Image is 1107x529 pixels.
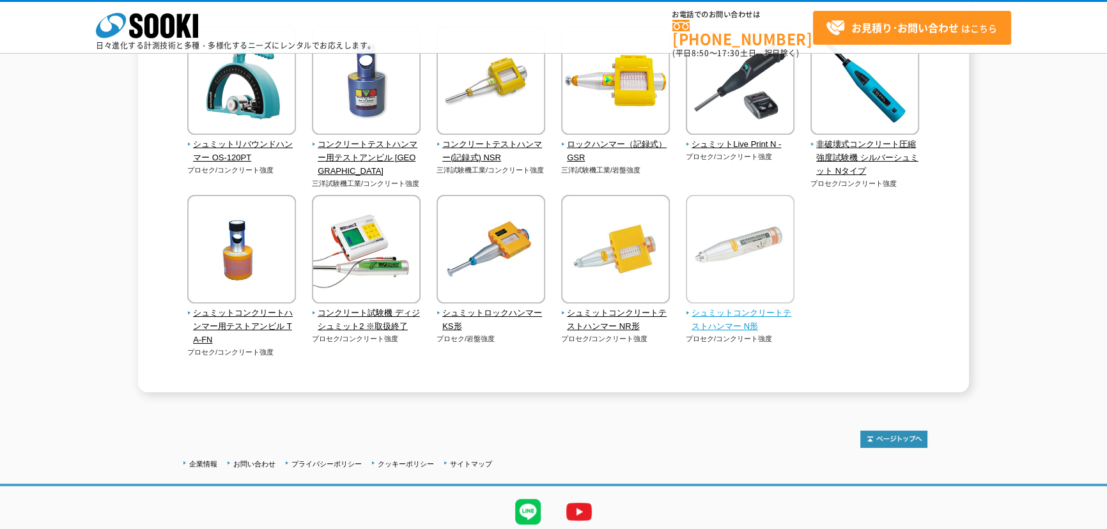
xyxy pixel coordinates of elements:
img: シュミットLive Print N - [686,26,794,138]
p: プロセク/コンクリート強度 [686,333,795,344]
span: シュミットコンクリートテストハンマー NR形 [561,307,670,333]
a: ロックハンマー（記録式） GSR [561,126,670,164]
a: 企業情報 [189,460,217,468]
p: プロセク/コンクリート強度 [187,165,297,176]
p: 日々進化する計測技術と多種・多様化するニーズにレンタルでお応えします。 [96,42,376,49]
a: シュミットコンクリートテストハンマー N形 [686,295,795,333]
p: プロセク/コンクリート強度 [187,347,297,358]
img: シュミットコンクリートテストハンマー NR形 [561,195,670,307]
img: コンクリート試験機 ディジシュミット2 ※取扱終了 [312,195,421,307]
span: コンクリートテストハンマー用テストアンビル [GEOGRAPHIC_DATA] [312,138,421,178]
span: コンクリート試験機 ディジシュミット2 ※取扱終了 [312,307,421,333]
img: シュミットリバウンドハンマー OS-120PT [187,26,296,138]
p: プロセク/コンクリート強度 [810,178,920,189]
p: プロセク/岩盤強度 [437,333,546,344]
a: [PHONE_NUMBER] [672,20,813,46]
span: (平日 ～ 土日、祝日除く) [672,47,799,59]
img: コンクリートテストハンマー用テストアンビル CA [312,26,421,138]
span: お電話でのお問い合わせは [672,11,813,19]
img: トップページへ [860,431,927,448]
span: 非破壊式コンクリート圧縮強度試験機 シルバーシュミット Nタイプ [810,138,920,178]
span: シュミットLive Print N - [686,138,795,151]
img: シュミットロックハンマー KS形 [437,195,545,307]
span: コンクリートテストハンマー(記録式) NSR [437,138,546,165]
a: 非破壊式コンクリート圧縮強度試験機 シルバーシュミット Nタイプ [810,126,920,178]
a: お見積り･お問い合わせはこちら [813,11,1011,45]
p: 三洋試験機工業/コンクリート強度 [437,165,546,176]
a: シュミットLive Print N - [686,126,795,151]
p: プロセク/コンクリート強度 [312,333,421,344]
img: コンクリートテストハンマー(記録式) NSR [437,26,545,138]
img: シュミットコンクリートハンマー用テストアンビル TA-FN [187,195,296,307]
img: 非破壊式コンクリート圧縮強度試験機 シルバーシュミット Nタイプ [810,26,919,138]
a: クッキーポリシー [378,460,434,468]
strong: お見積り･お問い合わせ [851,20,959,35]
span: ロックハンマー（記録式） GSR [561,138,670,165]
span: はこちら [826,19,997,38]
a: サイトマップ [450,460,492,468]
p: プロセク/コンクリート強度 [686,151,795,162]
span: 17:30 [717,47,740,59]
img: シュミットコンクリートテストハンマー N形 [686,195,794,307]
img: ロックハンマー（記録式） GSR [561,26,670,138]
a: コンクリート試験機 ディジシュミット2 ※取扱終了 [312,295,421,333]
a: シュミットリバウンドハンマー OS-120PT [187,126,297,164]
a: お問い合わせ [233,460,275,468]
a: コンクリートテストハンマー用テストアンビル [GEOGRAPHIC_DATA] [312,126,421,178]
a: シュミットコンクリートハンマー用テストアンビル TA-FN [187,295,297,346]
p: プロセク/コンクリート強度 [561,333,670,344]
p: 三洋試験機工業/コンクリート強度 [312,178,421,189]
span: シュミットコンクリートテストハンマー N形 [686,307,795,333]
span: 8:50 [692,47,709,59]
p: 三洋試験機工業/岩盤強度 [561,165,670,176]
span: シュミットコンクリートハンマー用テストアンビル TA-FN [187,307,297,346]
span: シュミットリバウンドハンマー OS-120PT [187,138,297,165]
span: シュミットロックハンマー KS形 [437,307,546,333]
a: シュミットロックハンマー KS形 [437,295,546,333]
a: プライバシーポリシー [291,460,362,468]
a: コンクリートテストハンマー(記録式) NSR [437,126,546,164]
a: シュミットコンクリートテストハンマー NR形 [561,295,670,333]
